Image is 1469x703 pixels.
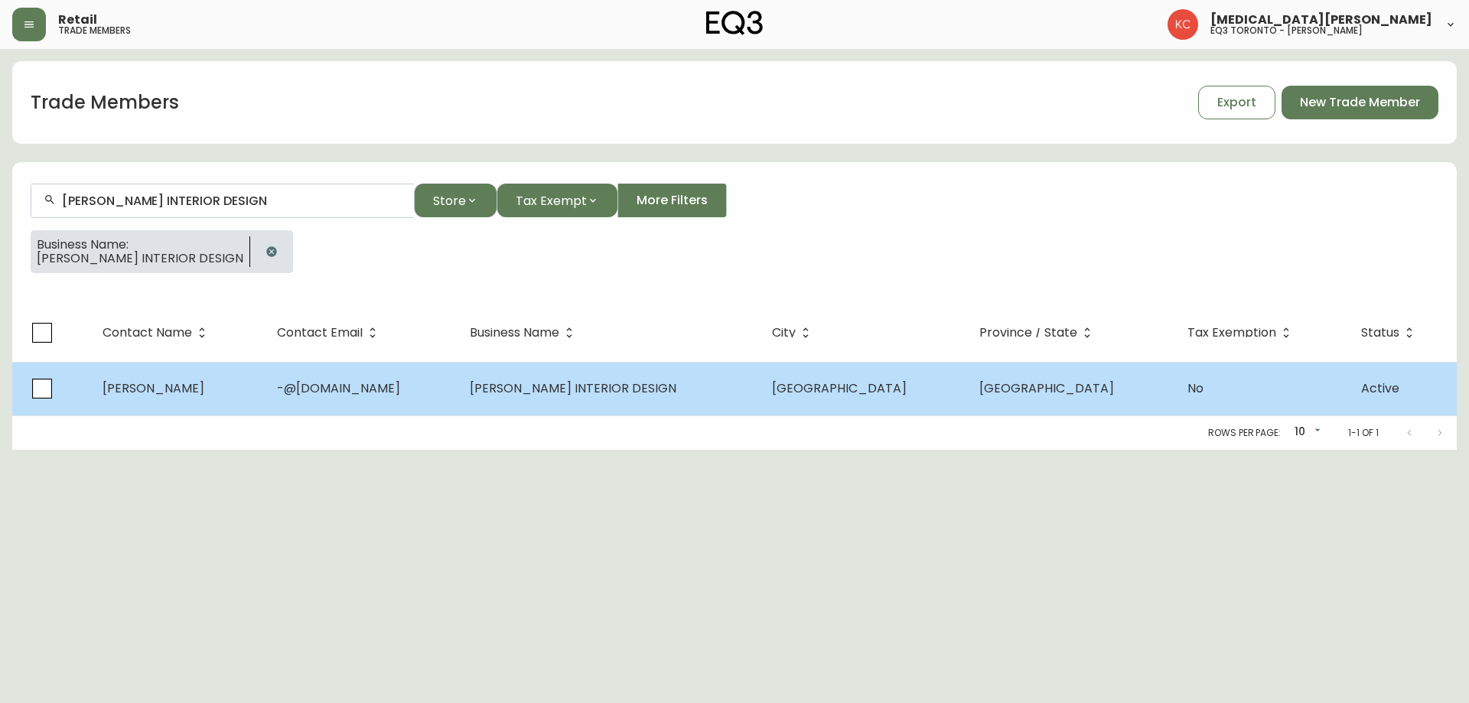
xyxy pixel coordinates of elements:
[979,328,1077,337] span: Province / State
[277,328,363,337] span: Contact Email
[1187,328,1276,337] span: Tax Exemption
[470,328,559,337] span: Business Name
[58,14,97,26] span: Retail
[1217,94,1256,111] span: Export
[772,328,796,337] span: City
[1361,379,1399,397] span: Active
[1210,14,1432,26] span: [MEDICAL_DATA][PERSON_NAME]
[470,379,676,397] span: [PERSON_NAME] INTERIOR DESIGN
[62,194,402,208] input: Search
[1300,94,1420,111] span: New Trade Member
[277,326,383,340] span: Contact Email
[1168,9,1198,40] img: 6487344ffbf0e7f3b216948508909409
[1361,326,1419,340] span: Status
[414,184,497,217] button: Store
[1208,426,1281,440] p: Rows per page:
[1187,326,1296,340] span: Tax Exemption
[58,26,131,35] h5: trade members
[979,379,1114,397] span: [GEOGRAPHIC_DATA]
[772,379,907,397] span: [GEOGRAPHIC_DATA]
[37,252,243,265] span: [PERSON_NAME] INTERIOR DESIGN
[103,326,212,340] span: Contact Name
[617,184,727,217] button: More Filters
[772,326,816,340] span: City
[1361,328,1399,337] span: Status
[31,90,179,116] h1: Trade Members
[1198,86,1275,119] button: Export
[516,191,587,210] span: Tax Exempt
[277,379,400,397] span: -@[DOMAIN_NAME]
[706,11,763,35] img: logo
[979,326,1097,340] span: Province / State
[1287,420,1324,445] div: 10
[1187,379,1204,397] span: No
[637,192,708,209] span: More Filters
[103,328,192,337] span: Contact Name
[497,184,617,217] button: Tax Exempt
[1282,86,1438,119] button: New Trade Member
[1210,26,1363,35] h5: eq3 toronto - [PERSON_NAME]
[1348,426,1379,440] p: 1-1 of 1
[470,326,579,340] span: Business Name
[37,238,243,252] span: Business Name:
[433,191,466,210] span: Store
[103,379,204,397] span: [PERSON_NAME]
